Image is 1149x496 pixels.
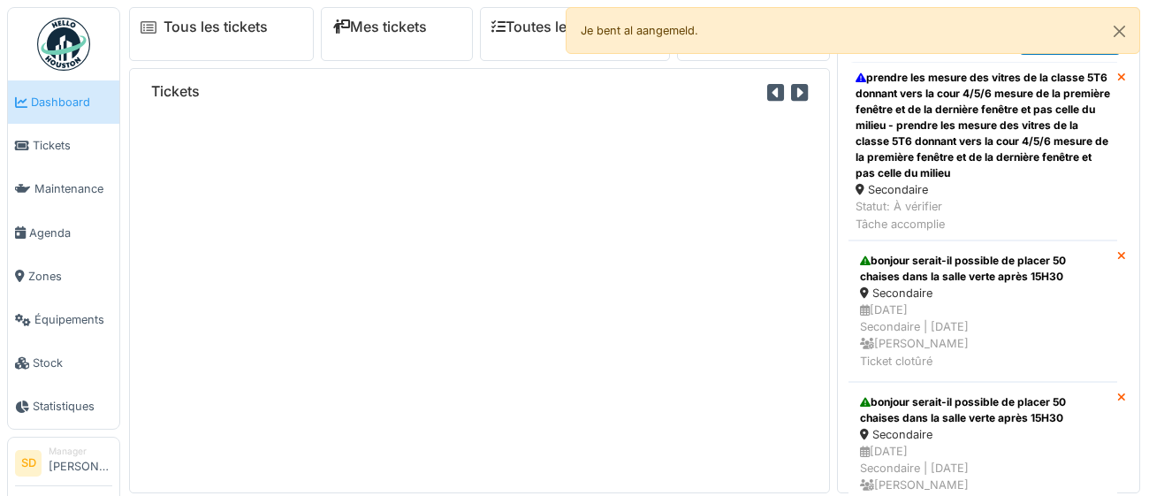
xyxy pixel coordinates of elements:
div: [DATE] Secondaire | [DATE] [PERSON_NAME] Ticket clotûré [860,301,1106,370]
div: Je bent al aangemeld. [566,7,1140,54]
div: Secondaire [856,181,1110,198]
div: Secondaire [860,285,1106,301]
a: SD Manager[PERSON_NAME] [15,445,112,487]
div: bonjour serait-il possible de placer 50 chaises dans la salle verte après 15H30 [860,394,1106,426]
a: bonjour serait-il possible de placer 50 chaises dans la salle verte après 15H30 Secondaire [DATE]... [848,240,1117,382]
a: Tickets [8,124,119,167]
a: Dashboard [8,80,119,124]
a: Toutes les tâches [491,19,623,35]
div: Manager [49,445,112,458]
span: Zones [28,268,112,285]
div: Statut: À vérifier Tâche accomplie [856,198,1110,232]
a: Zones [8,255,119,298]
a: Tous les tickets [164,19,268,35]
a: prendre les mesure des vitres de la classe 5T6 donnant vers la cour 4/5/6 mesure de la première f... [848,62,1117,240]
div: bonjour serait-il possible de placer 50 chaises dans la salle verte après 15H30 [860,253,1106,285]
img: Badge_color-CXgf-gQk.svg [37,18,90,71]
div: prendre les mesure des vitres de la classe 5T6 donnant vers la cour 4/5/6 mesure de la première f... [856,70,1110,181]
h6: Tickets [151,83,200,100]
span: Agenda [29,225,112,241]
a: Équipements [8,298,119,341]
a: Maintenance [8,167,119,210]
span: Tickets [33,137,112,154]
li: SD [15,450,42,477]
button: Close [1100,8,1139,55]
a: Mes tickets [332,19,427,35]
span: Stock [33,355,112,371]
span: Dashboard [31,94,112,111]
a: Agenda [8,211,119,255]
div: Secondaire [860,426,1106,443]
span: Statistiques [33,398,112,415]
span: Maintenance [34,180,112,197]
a: Stock [8,341,119,385]
li: [PERSON_NAME] [49,445,112,483]
a: Statistiques [8,385,119,428]
span: Équipements [34,311,112,328]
